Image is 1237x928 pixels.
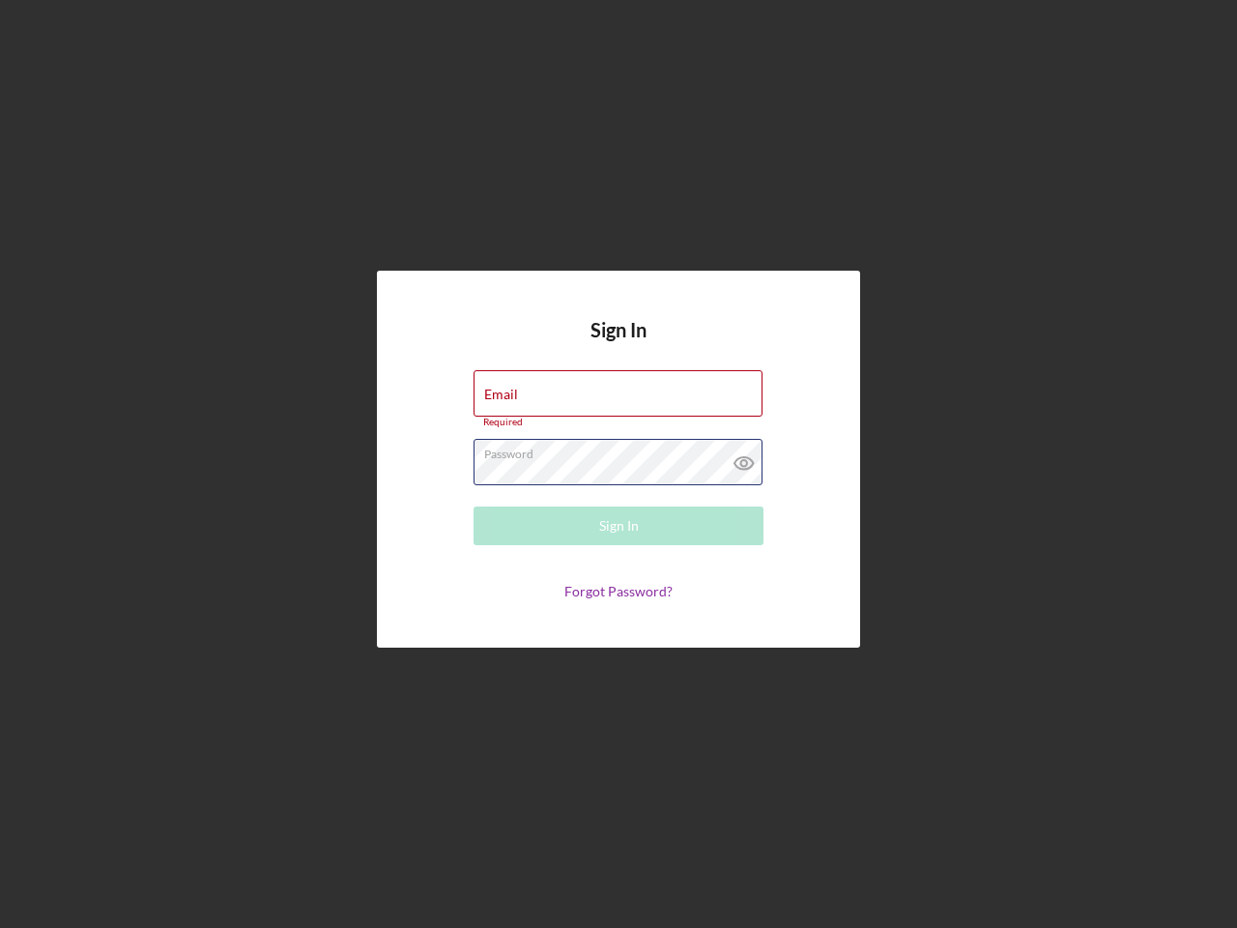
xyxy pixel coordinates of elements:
button: Sign In [474,507,763,545]
div: Required [474,417,763,428]
h4: Sign In [590,319,647,370]
label: Email [484,387,518,402]
a: Forgot Password? [564,583,673,599]
label: Password [484,440,762,461]
div: Sign In [599,507,639,545]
